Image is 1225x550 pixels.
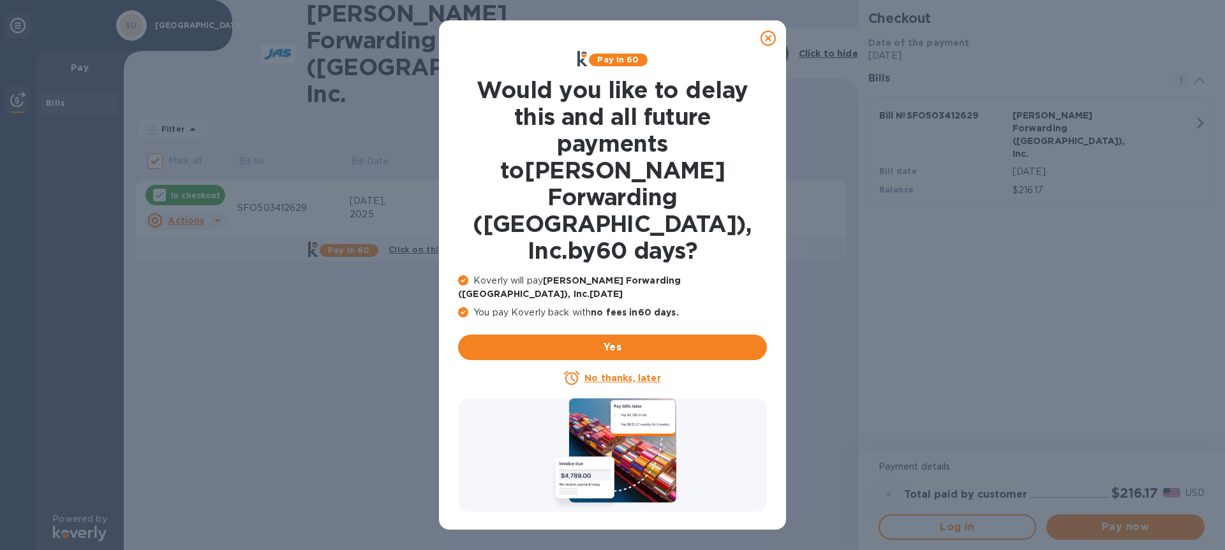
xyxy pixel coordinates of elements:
[458,76,767,264] h1: Would you like to delay this and all future payments to [PERSON_NAME] Forwarding ([GEOGRAPHIC_DAT...
[458,275,681,299] b: [PERSON_NAME] Forwarding ([GEOGRAPHIC_DATA]), Inc. [DATE]
[591,307,678,317] b: no fees in 60 days .
[468,340,757,355] span: Yes
[597,55,639,64] b: Pay in 60
[458,274,767,301] p: Koverly will pay
[458,306,767,319] p: You pay Koverly back with
[458,335,767,360] button: Yes
[584,373,660,383] u: No thanks, later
